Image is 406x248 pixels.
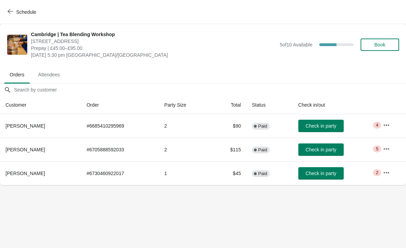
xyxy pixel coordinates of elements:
[6,171,45,176] span: [PERSON_NAME]
[374,42,385,47] span: Book
[81,138,159,161] td: # 6705888592033
[293,96,377,114] th: Check in/out
[31,52,276,58] span: [DATE] 5:30 pm [GEOGRAPHIC_DATA]/[GEOGRAPHIC_DATA]
[376,146,378,152] span: 5
[298,143,344,156] button: Check in party
[306,123,336,129] span: Check in party
[81,96,159,114] th: Order
[258,171,267,176] span: Paid
[3,6,42,18] button: Schedule
[298,120,344,132] button: Check in party
[14,84,406,96] input: Search by customer
[361,39,399,51] button: Book
[376,170,378,175] span: 2
[212,161,246,185] td: $45
[159,161,212,185] td: 1
[212,96,246,114] th: Total
[246,96,293,114] th: Status
[376,122,378,128] span: 4
[212,114,246,138] td: $90
[258,123,267,129] span: Paid
[298,167,344,180] button: Check in party
[258,147,267,153] span: Paid
[306,147,336,152] span: Check in party
[159,138,212,161] td: 2
[280,42,312,47] span: 5 of 10 Available
[7,35,27,55] img: Cambridge | Tea Blending Workshop
[33,68,65,81] span: Attendees
[31,45,276,52] span: Prepay | £45.00–£95.00
[306,171,336,176] span: Check in party
[6,123,45,129] span: [PERSON_NAME]
[212,138,246,161] td: $115
[81,161,159,185] td: # 6730460922017
[159,114,212,138] td: 2
[159,96,212,114] th: Party Size
[31,38,276,45] span: [STREET_ADDRESS]
[4,68,30,81] span: Orders
[16,9,36,15] span: Schedule
[31,31,276,38] span: Cambridge | Tea Blending Workshop
[81,114,159,138] td: # 6685410295969
[6,147,45,152] span: [PERSON_NAME]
